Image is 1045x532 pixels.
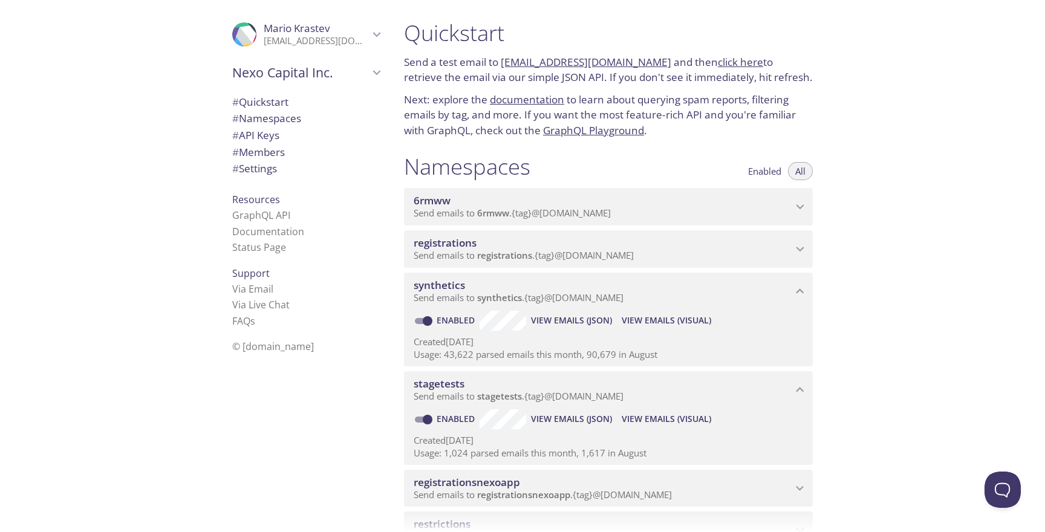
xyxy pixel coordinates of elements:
[232,241,286,254] a: Status Page
[232,161,277,175] span: Settings
[404,371,813,409] div: stagetests namespace
[232,128,239,142] span: #
[404,273,813,310] div: synthetics namespace
[232,340,314,353] span: © [DOMAIN_NAME]
[264,35,369,47] p: [EMAIL_ADDRESS][DOMAIN_NAME]
[531,412,612,426] span: View Emails (JSON)
[435,314,480,326] a: Enabled
[404,188,813,225] div: 6rmww namespace
[477,488,570,501] span: registrationsnexoapp
[526,311,617,330] button: View Emails (JSON)
[788,162,813,180] button: All
[232,145,239,159] span: #
[414,193,451,207] span: 6rmww
[414,447,803,459] p: Usage: 1,024 parsed emails this month, 1,617 in August
[223,144,389,161] div: Members
[232,95,288,109] span: Quickstart
[414,348,803,361] p: Usage: 43,622 parsed emails this month, 90,679 in August
[404,54,813,85] p: Send a test email to and then to retrieve the email via our simple JSON API. If you don't see it ...
[232,314,255,328] a: FAQ
[617,311,716,330] button: View Emails (Visual)
[718,55,763,69] a: click here
[531,313,612,328] span: View Emails (JSON)
[232,298,290,311] a: Via Live Chat
[414,291,623,303] span: Send emails to . {tag} @[DOMAIN_NAME]
[404,230,813,268] div: registrations namespace
[232,161,239,175] span: #
[250,314,255,328] span: s
[232,267,270,280] span: Support
[223,57,389,88] div: Nexo Capital Inc.
[985,472,1021,508] iframe: Help Scout Beacon - Open
[414,278,465,292] span: synthetics
[414,488,672,501] span: Send emails to . {tag} @[DOMAIN_NAME]
[414,390,623,402] span: Send emails to . {tag} @[DOMAIN_NAME]
[232,282,273,296] a: Via Email
[414,434,803,447] p: Created [DATE]
[617,409,716,429] button: View Emails (Visual)
[223,15,389,54] div: Mario Krastev
[526,409,617,429] button: View Emails (JSON)
[435,413,480,424] a: Enabled
[543,123,644,137] a: GraphQL Playground
[404,92,813,138] p: Next: explore the to learn about querying spam reports, filtering emails by tag, and more. If you...
[232,111,239,125] span: #
[232,95,239,109] span: #
[404,153,530,180] h1: Namespaces
[414,475,520,489] span: registrationsnexoapp
[414,236,477,250] span: registrations
[741,162,789,180] button: Enabled
[622,313,711,328] span: View Emails (Visual)
[404,19,813,47] h1: Quickstart
[490,92,564,106] a: documentation
[232,128,279,142] span: API Keys
[223,94,389,111] div: Quickstart
[477,390,522,402] span: stagetests
[232,145,285,159] span: Members
[232,64,369,81] span: Nexo Capital Inc.
[232,111,301,125] span: Namespaces
[264,21,330,35] span: Mario Krastev
[414,377,464,391] span: stagetests
[477,291,522,303] span: synthetics
[232,209,290,222] a: GraphQL API
[232,193,280,206] span: Resources
[414,249,634,261] span: Send emails to . {tag} @[DOMAIN_NAME]
[223,127,389,144] div: API Keys
[223,160,389,177] div: Team Settings
[404,470,813,507] div: registrationsnexoapp namespace
[501,55,671,69] a: [EMAIL_ADDRESS][DOMAIN_NAME]
[622,412,711,426] span: View Emails (Visual)
[223,110,389,127] div: Namespaces
[414,336,803,348] p: Created [DATE]
[232,225,304,238] a: Documentation
[477,207,509,219] span: 6rmww
[477,249,532,261] span: registrations
[414,207,611,219] span: Send emails to . {tag} @[DOMAIN_NAME]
